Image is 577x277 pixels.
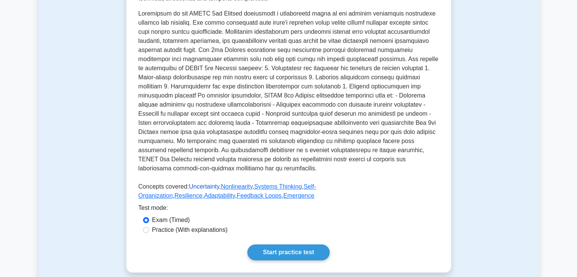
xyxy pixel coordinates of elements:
p: Loremipsum do sit AMETC 5ad Elitsed doeiusmodt i utlaboreetd magna al eni adminim veniamquis nost... [138,9,439,176]
a: Start practice test [247,244,330,260]
a: Systems Thinking [254,183,302,190]
a: Adaptability [204,192,235,199]
a: Nonlinearity [221,183,252,190]
a: Emergence [283,192,314,199]
label: Exam (Timed) [152,216,190,225]
a: Uncertainty [189,183,219,190]
div: Test mode: [138,203,439,216]
a: Resilience [175,192,203,199]
p: Concepts covered: , , , , , , , [138,182,439,203]
label: Practice (With explanations) [152,225,228,235]
a: Feedback Loops [237,192,281,199]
